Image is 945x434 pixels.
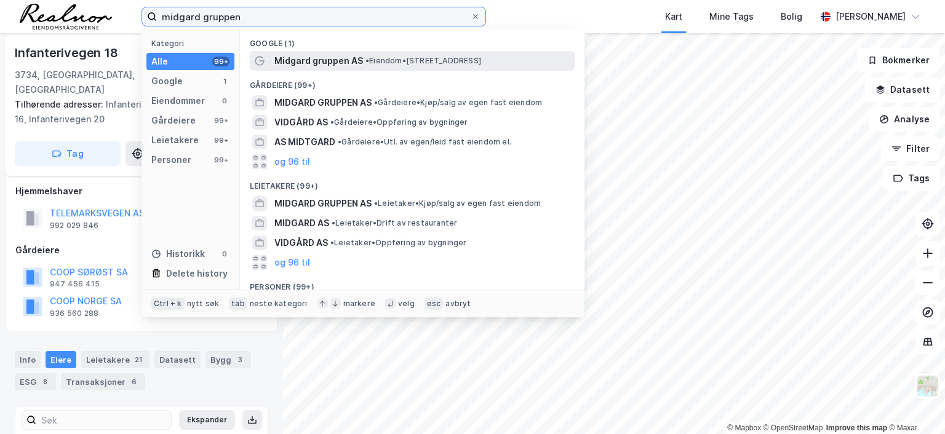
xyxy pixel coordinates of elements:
div: Mine Tags [709,9,754,24]
div: Gårdeiere [151,113,196,128]
div: Infanterivegen 18 [15,43,121,63]
button: og 96 til [274,154,310,169]
div: velg [398,299,415,309]
div: Gårdeiere [15,243,268,258]
div: Eiere [46,351,76,368]
span: Gårdeiere • Oppføring av bygninger [330,117,468,127]
button: Analyse [869,107,940,132]
a: Mapbox [727,424,761,432]
div: 0 [220,249,229,259]
span: AS MIDTGARD [274,135,335,149]
a: Improve this map [826,424,887,432]
div: Transaksjoner [61,373,145,390]
span: • [338,137,341,146]
img: Z [916,374,939,398]
iframe: Chat Widget [883,375,945,434]
div: 21 [132,353,145,366]
span: Leietaker • Kjøp/salg av egen fast eiendom [374,199,541,208]
div: nytt søk [187,299,220,309]
button: og 96 til [274,255,310,270]
span: Gårdeiere • Utl. av egen/leid fast eiendom el. [338,137,511,147]
input: Søk på adresse, matrikkel, gårdeiere, leietakere eller personer [157,7,471,26]
div: Leietakere [81,351,150,368]
div: Personer (99+) [240,272,584,294]
span: • [330,117,334,127]
div: 1 [220,76,229,86]
div: Alle [151,54,168,69]
span: Gårdeiere • Kjøp/salg av egen fast eiendom [374,98,542,108]
div: Bygg [205,351,251,368]
div: Leietakere [151,133,199,148]
span: • [330,238,334,247]
div: Ctrl + k [151,298,185,310]
div: 99+ [212,155,229,165]
button: Tags [883,166,940,191]
span: Midgard gruppen AS [274,53,363,68]
div: Bolig [781,9,802,24]
div: 3 [234,353,246,366]
div: Kart [665,9,682,24]
div: Gårdeiere (99+) [240,71,584,93]
div: 8 [39,376,51,388]
button: Ekspander [179,410,235,430]
div: 99+ [212,116,229,125]
div: 3734, [GEOGRAPHIC_DATA], [GEOGRAPHIC_DATA] [15,68,208,97]
button: Datasett [865,77,940,102]
input: Søk [36,411,171,429]
div: markere [343,299,375,309]
div: Personer [151,152,191,167]
div: ESG [15,373,56,390]
span: VIDGÅRD AS [274,115,328,130]
div: tab [229,298,247,310]
img: realnor-logo.934646d98de889bb5806.png [20,4,112,30]
div: avbryt [445,299,471,309]
button: Filter [881,136,940,161]
span: Leietaker • Drift av restauranter [332,218,457,228]
div: Google (1) [240,29,584,51]
span: • [374,98,378,107]
div: neste kategori [250,299,308,309]
div: 99+ [212,57,229,66]
div: 0 [220,96,229,106]
div: 992 029 846 [50,221,98,231]
span: MIDGARD AS [274,216,329,231]
div: Datasett [154,351,201,368]
div: Google [151,74,183,89]
div: [PERSON_NAME] [835,9,906,24]
span: VIDGÅRD AS [274,235,328,250]
span: MIDGARD GRUPPEN AS [274,95,372,110]
div: Delete history [166,266,228,281]
span: Leietaker • Oppføring av bygninger [330,238,467,248]
div: 936 560 288 [50,309,98,318]
span: Eiendom • [STREET_ADDRESS] [365,56,481,66]
div: Historikk [151,247,205,261]
div: Hjemmelshaver [15,184,268,199]
div: 6 [128,376,140,388]
div: 99+ [212,135,229,145]
a: OpenStreetMap [764,424,823,432]
span: Tilhørende adresser: [15,99,106,109]
span: MIDGARD GRUPPEN AS [274,196,372,211]
span: • [332,218,335,227]
div: 947 456 415 [50,279,100,289]
div: Kontrollprogram for chat [883,375,945,434]
button: Bokmerker [857,48,940,73]
div: Eiendommer [151,93,205,108]
span: • [374,199,378,208]
div: Infanterivegen 22, Infanterivegen 16, Infanterivegen 20 [15,97,258,127]
button: Tag [15,141,121,166]
div: esc [425,298,444,310]
div: Kategori [151,39,234,48]
span: • [365,56,369,65]
div: Leietakere (99+) [240,172,584,194]
div: Info [15,351,41,368]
